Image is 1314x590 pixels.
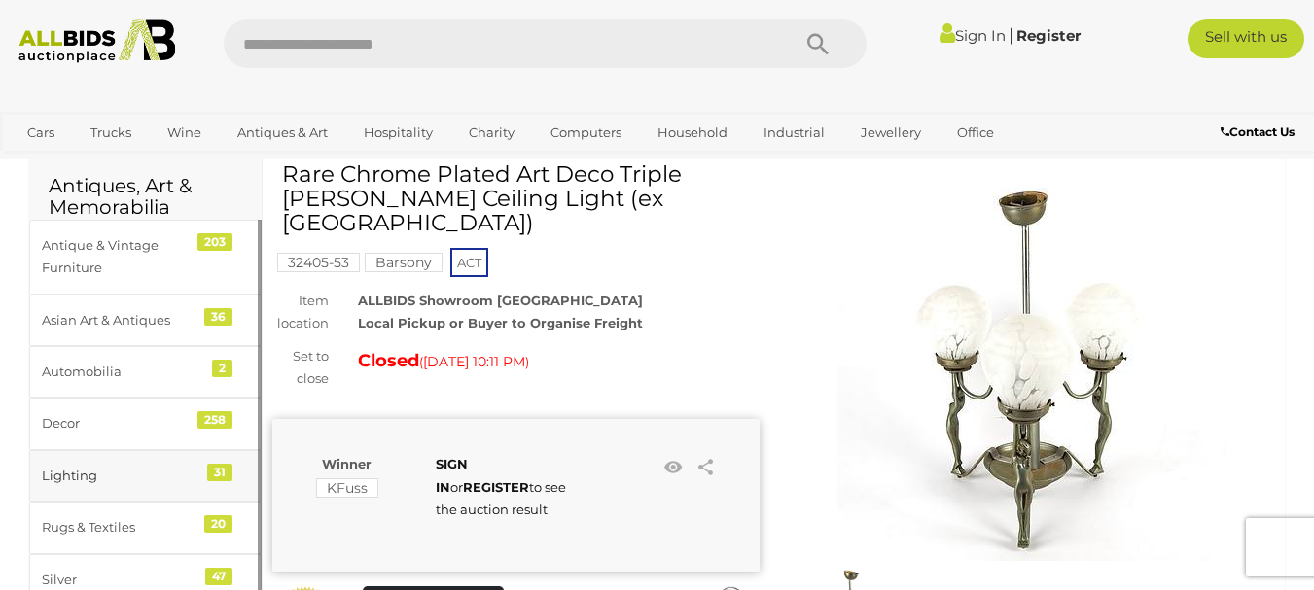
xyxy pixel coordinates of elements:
[358,293,643,308] strong: ALLBIDS Showroom [GEOGRAPHIC_DATA]
[42,412,202,434] div: Decor
[848,117,934,149] a: Jewellery
[207,464,232,481] div: 31
[78,117,144,149] a: Trucks
[1221,124,1295,139] b: Contact Us
[658,453,688,482] li: Watch this item
[277,255,360,270] a: 32405-53
[1016,26,1081,45] a: Register
[769,19,867,68] button: Search
[155,117,214,149] a: Wine
[450,248,488,277] span: ACT
[42,309,202,331] div: Asian Art & Antiques
[358,315,643,330] strong: Local Pickup or Buyer to Organise Freight
[15,149,80,181] a: Sports
[456,117,527,149] a: Charity
[277,253,360,272] mark: 32405-53
[837,172,1226,561] img: Rare Chrome Plated Art Deco Triple Diana Ceiling Light (ex Sydney Theatre)
[436,456,566,517] span: or to see the auction result
[365,255,443,270] a: Barsony
[436,456,468,494] a: SIGN IN
[316,478,378,498] mark: KFuss
[419,354,529,369] span: ( )
[90,149,254,181] a: [GEOGRAPHIC_DATA]
[538,117,634,149] a: Computers
[29,502,262,553] a: Rugs & Textiles 20
[225,117,340,149] a: Antiques & Art
[197,411,232,429] div: 258
[258,345,343,391] div: Set to close
[15,117,67,149] a: Cars
[322,456,372,471] b: Winner
[645,117,740,149] a: Household
[463,479,529,495] a: REGISTER
[42,361,202,383] div: Automobilia
[212,360,232,377] div: 2
[49,175,242,218] h2: Antiques, Art & Memorabilia
[358,350,419,371] strong: Closed
[29,220,262,295] a: Antique & Vintage Furniture 203
[1188,19,1304,58] a: Sell with us
[205,568,232,585] div: 47
[29,450,262,502] a: Lighting 31
[42,465,202,487] div: Lighting
[258,290,343,335] div: Item location
[29,398,262,449] a: Decor 258
[351,117,445,149] a: Hospitality
[940,26,1006,45] a: Sign In
[204,308,232,326] div: 36
[42,516,202,538] div: Rugs & Textiles
[197,233,232,251] div: 203
[365,253,443,272] mark: Barsony
[10,19,185,63] img: Allbids.com.au
[282,162,755,236] h1: Rare Chrome Plated Art Deco Triple [PERSON_NAME] Ceiling Light (ex [GEOGRAPHIC_DATA])
[42,234,202,280] div: Antique & Vintage Furniture
[1009,24,1013,46] span: |
[29,295,262,346] a: Asian Art & Antiques 36
[751,117,837,149] a: Industrial
[29,346,262,398] a: Automobilia 2
[423,353,525,370] span: [DATE] 10:11 PM
[204,515,232,533] div: 20
[944,117,1007,149] a: Office
[1221,121,1299,143] a: Contact Us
